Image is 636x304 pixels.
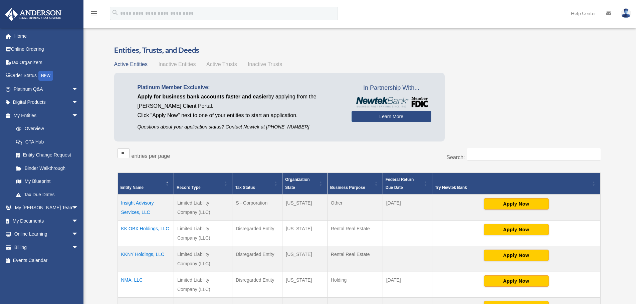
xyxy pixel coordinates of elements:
i: search [112,9,119,16]
th: Entity Name: Activate to invert sorting [118,173,174,195]
th: Tax Status: Activate to sort [232,173,282,195]
button: Apply Now [484,198,549,210]
label: entries per page [132,153,170,159]
div: Try Newtek Bank [435,184,590,192]
span: Tax Status [235,185,255,190]
td: KKNY Holdings, LLC [118,246,174,272]
button: Apply Now [484,250,549,261]
a: Digital Productsarrow_drop_down [5,96,88,109]
span: arrow_drop_down [72,214,85,228]
td: [US_STATE] [282,221,328,246]
td: NMA, LLC [118,272,174,298]
button: Apply Now [484,275,549,287]
a: My Documentsarrow_drop_down [5,214,88,228]
a: menu [90,12,98,17]
td: Holding [327,272,383,298]
a: CTA Hub [9,135,85,148]
td: Rental Real Estate [327,221,383,246]
span: Record Type [177,185,201,190]
td: Limited Liability Company (LLC) [174,272,232,298]
th: Organization State: Activate to sort [282,173,328,195]
p: Click "Apply Now" next to one of your entities to start an application. [138,111,342,120]
a: Events Calendar [5,254,88,267]
a: Billingarrow_drop_down [5,241,88,254]
span: In Partnership With... [352,83,431,93]
img: NewtekBankLogoSM.png [355,97,428,107]
h3: Entities, Trusts, and Deeds [114,45,604,55]
span: Organization State [285,177,309,190]
td: Limited Liability Company (LLC) [174,246,232,272]
label: Search: [446,155,465,160]
th: Federal Return Due Date: Activate to sort [383,173,432,195]
span: arrow_drop_down [72,109,85,122]
th: Record Type: Activate to sort [174,173,232,195]
td: [DATE] [383,195,432,221]
span: Active Entities [114,61,148,67]
td: [US_STATE] [282,272,328,298]
td: Limited Liability Company (LLC) [174,221,232,246]
img: Anderson Advisors Platinum Portal [3,8,63,21]
span: Active Trusts [206,61,237,67]
p: Questions about your application status? Contact Newtek at [PHONE_NUMBER] [138,123,342,131]
a: My Blueprint [9,175,85,188]
a: Home [5,29,88,43]
a: Entity Change Request [9,148,85,162]
a: Tax Due Dates [9,188,85,201]
button: Apply Now [484,224,549,235]
span: Inactive Trusts [248,61,282,67]
a: Overview [9,122,82,135]
td: KK OBX Holdings, LLC [118,221,174,246]
td: Insight Advisory Services, LLC [118,195,174,221]
img: User Pic [621,8,631,18]
span: Inactive Entities [158,61,196,67]
span: arrow_drop_down [72,96,85,109]
a: Tax Organizers [5,56,88,69]
a: Learn More [352,111,431,122]
td: Limited Liability Company (LLC) [174,195,232,221]
td: Disregarded Entity [232,221,282,246]
p: Platinum Member Exclusive: [138,83,342,92]
td: Disregarded Entity [232,246,282,272]
p: by applying from the [PERSON_NAME] Client Portal. [138,92,342,111]
td: S - Corporation [232,195,282,221]
i: menu [90,9,98,17]
td: Rental Real Estate [327,246,383,272]
span: Entity Name [121,185,144,190]
a: Platinum Q&Aarrow_drop_down [5,82,88,96]
td: [US_STATE] [282,246,328,272]
td: Disregarded Entity [232,272,282,298]
th: Business Purpose: Activate to sort [327,173,383,195]
a: Online Learningarrow_drop_down [5,228,88,241]
span: arrow_drop_down [72,241,85,254]
a: Online Ordering [5,43,88,56]
span: arrow_drop_down [72,228,85,241]
th: Try Newtek Bank : Activate to sort [432,173,600,195]
td: [DATE] [383,272,432,298]
a: Order StatusNEW [5,69,88,83]
span: arrow_drop_down [72,82,85,96]
td: Other [327,195,383,221]
div: NEW [38,71,53,81]
a: Binder Walkthrough [9,162,85,175]
span: Business Purpose [330,185,365,190]
span: Federal Return Due Date [386,177,414,190]
a: My Entitiesarrow_drop_down [5,109,85,122]
span: arrow_drop_down [72,201,85,215]
td: [US_STATE] [282,195,328,221]
span: Apply for business bank accounts faster and easier [138,94,268,99]
a: My [PERSON_NAME] Teamarrow_drop_down [5,201,88,215]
